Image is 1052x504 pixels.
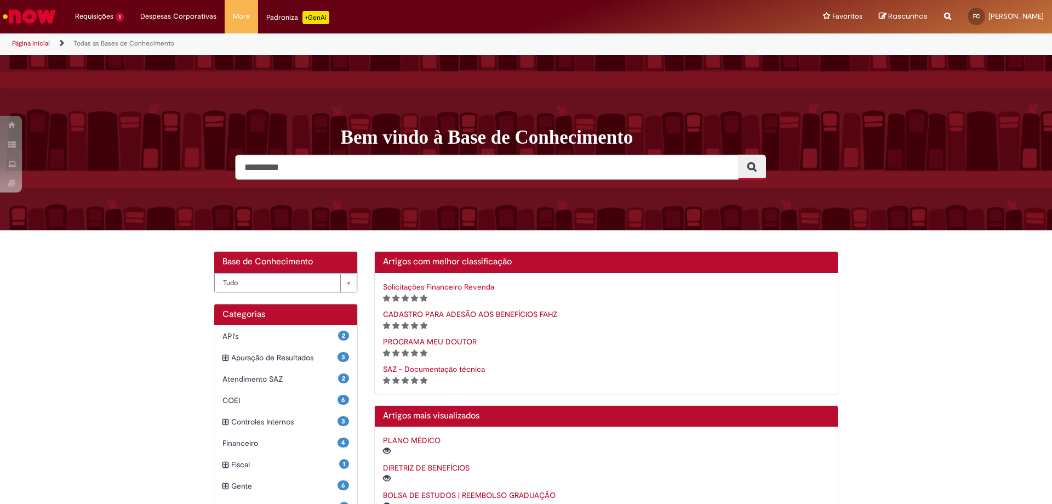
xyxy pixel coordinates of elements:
[383,309,557,319] a: CADASTRO PARA ADESÃO AOS BENEFÍCIOS FAHZ
[888,11,928,21] span: Rascunhos
[383,463,470,473] a: DIRETRIZ DE BENEFÍCIOS
[222,331,338,342] span: API's
[231,459,339,470] span: Fiscal
[383,490,556,500] a: BOLSA DE ESTUDOS | REEMBOLSO GRADUAÇÃO
[266,11,329,24] div: Padroniza
[383,293,427,303] span: Classificação de artigo - Somente leitura
[383,375,427,385] span: Classificação de artigo - Somente leitura
[302,11,329,24] p: +GenAi
[383,295,390,302] i: 1
[222,480,228,492] i: expandir categoria Gente
[392,349,399,357] i: 2
[116,13,124,22] span: 1
[214,432,357,454] div: 4 Financeiro
[338,373,349,383] span: 2
[231,352,338,363] span: Apuração de Resultados
[832,11,862,22] span: Favoritos
[338,416,349,426] span: 3
[214,454,357,475] div: expandir categoria Fiscal 1 Fiscal
[214,368,357,390] div: 2 Atendimento SAZ
[231,416,338,427] span: Controles Internos
[383,377,390,384] i: 1
[222,395,338,406] span: COEI
[222,352,228,364] i: expandir categoria Apuração de Resultados
[973,13,980,20] span: FC
[392,295,399,302] i: 2
[231,480,338,491] span: Gente
[392,322,399,330] i: 2
[420,349,427,357] i: 5
[214,475,357,497] div: expandir categoria Gente 6 Gente
[383,282,494,292] a: Solicitações Financeiro Revenda
[383,257,830,267] h2: Artigos com melhor classificação
[8,33,693,54] ul: Trilhas de página
[383,411,830,421] h2: Artigos mais visualizados
[392,377,399,384] i: 2
[338,480,349,490] span: 6
[214,411,357,433] div: expandir categoria Controles Internos 3 Controles Internos
[402,377,409,384] i: 3
[383,320,427,330] span: Classificação de artigo - Somente leitura
[402,349,409,357] i: 3
[222,438,338,449] span: Financeiro
[383,435,441,445] a: PLANO MÉDICO
[420,295,427,302] i: 5
[73,39,174,48] a: Todas as Bases de Conhecimento
[214,389,357,411] div: 6 COEI
[222,416,228,428] i: expandir categoria Controles Internos
[383,322,390,330] i: 1
[222,459,228,471] i: expandir categoria Fiscal
[339,459,349,469] span: 1
[338,331,349,341] span: 2
[235,155,739,180] input: Pesquisar
[214,274,357,292] a: Tudo
[233,11,250,22] span: More
[420,322,427,330] i: 5
[341,126,847,149] h1: Bem vindo à Base de Conhecimento
[879,12,928,22] a: Rascunhos
[738,155,766,180] button: Pesquisar
[402,295,409,302] i: 3
[12,39,50,48] a: Página inicial
[383,349,390,357] i: 1
[402,322,409,330] i: 3
[223,274,335,292] span: Tudo
[140,11,216,22] span: Despesas Corporativas
[383,364,485,374] a: SAZ - Documentação técnica
[383,337,477,347] a: PROGRAMA MEU DOUTOR
[1,5,58,27] img: ServiceNow
[988,12,1044,21] span: [PERSON_NAME]
[222,257,349,267] h2: Base de Conhecimento
[411,349,418,357] i: 4
[75,11,113,22] span: Requisições
[411,322,418,330] i: 4
[411,295,418,302] i: 4
[411,377,418,384] i: 4
[338,438,349,448] span: 4
[222,310,349,320] h1: Categorias
[214,347,357,369] div: expandir categoria Apuração de Resultados 3 Apuração de Resultados
[338,352,349,362] span: 3
[383,348,427,358] span: Classificação de artigo - Somente leitura
[222,373,338,384] span: Atendimento SAZ
[338,395,349,405] span: 6
[214,325,357,347] div: 2 API's
[420,377,427,384] i: 5
[214,273,357,292] div: Bases de Conhecimento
